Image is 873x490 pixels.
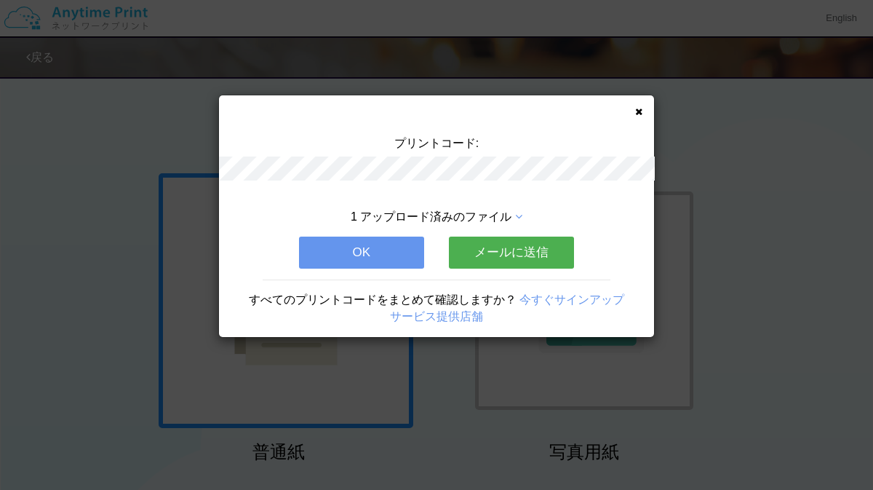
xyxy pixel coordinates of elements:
[519,293,624,306] a: 今すぐサインアップ
[299,237,424,269] button: OK
[351,210,511,223] span: 1 アップロード済みのファイル
[449,237,574,269] button: メールに送信
[249,293,517,306] span: すべてのプリントコードをまとめて確認しますか？
[390,310,483,323] a: サービス提供店舗
[394,137,479,149] span: プリントコード:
